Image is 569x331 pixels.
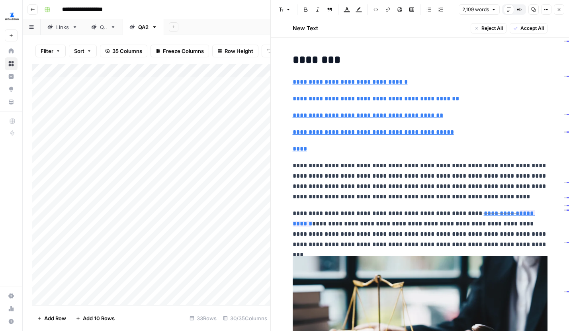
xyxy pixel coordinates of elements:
[481,25,503,32] span: Reject All
[100,45,147,57] button: 35 Columns
[151,45,209,57] button: Freeze Columns
[138,23,149,31] div: QA2
[5,70,18,83] a: Insights
[5,6,18,26] button: Workspace: LegalZoom
[462,6,489,13] span: 2,109 words
[5,290,18,302] a: Settings
[5,9,19,24] img: LegalZoom Logo
[69,45,97,57] button: Sort
[186,312,220,325] div: 33 Rows
[471,23,506,33] button: Reject All
[163,47,204,55] span: Freeze Columns
[41,19,84,35] a: Links
[100,23,107,31] div: QA
[112,47,142,55] span: 35 Columns
[510,23,547,33] button: Accept All
[5,302,18,315] a: Usage
[5,96,18,108] a: Your Data
[5,57,18,70] a: Browse
[123,19,164,35] a: QA2
[5,315,18,328] button: Help + Support
[520,25,544,32] span: Accept All
[35,45,66,57] button: Filter
[5,83,18,96] a: Opportunities
[83,314,115,322] span: Add 10 Rows
[293,24,318,32] h2: New Text
[71,312,119,325] button: Add 10 Rows
[225,47,253,55] span: Row Height
[56,23,69,31] div: Links
[220,312,270,325] div: 30/35 Columns
[212,45,258,57] button: Row Height
[5,45,18,57] a: Home
[84,19,123,35] a: QA
[41,47,53,55] span: Filter
[74,47,84,55] span: Sort
[32,312,71,325] button: Add Row
[44,314,66,322] span: Add Row
[459,4,500,15] button: 2,109 words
